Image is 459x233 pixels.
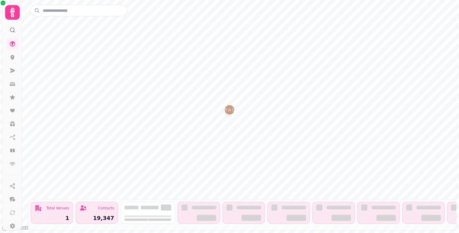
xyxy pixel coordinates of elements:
div: Map marker [225,105,234,117]
div: Total Venues [46,206,69,210]
button: Royal Nawaab Pyramid [225,105,234,115]
div: 1 [35,215,69,221]
div: 19,347 [80,215,114,221]
a: Mapbox logo [2,224,29,231]
div: Contacts [98,206,114,210]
